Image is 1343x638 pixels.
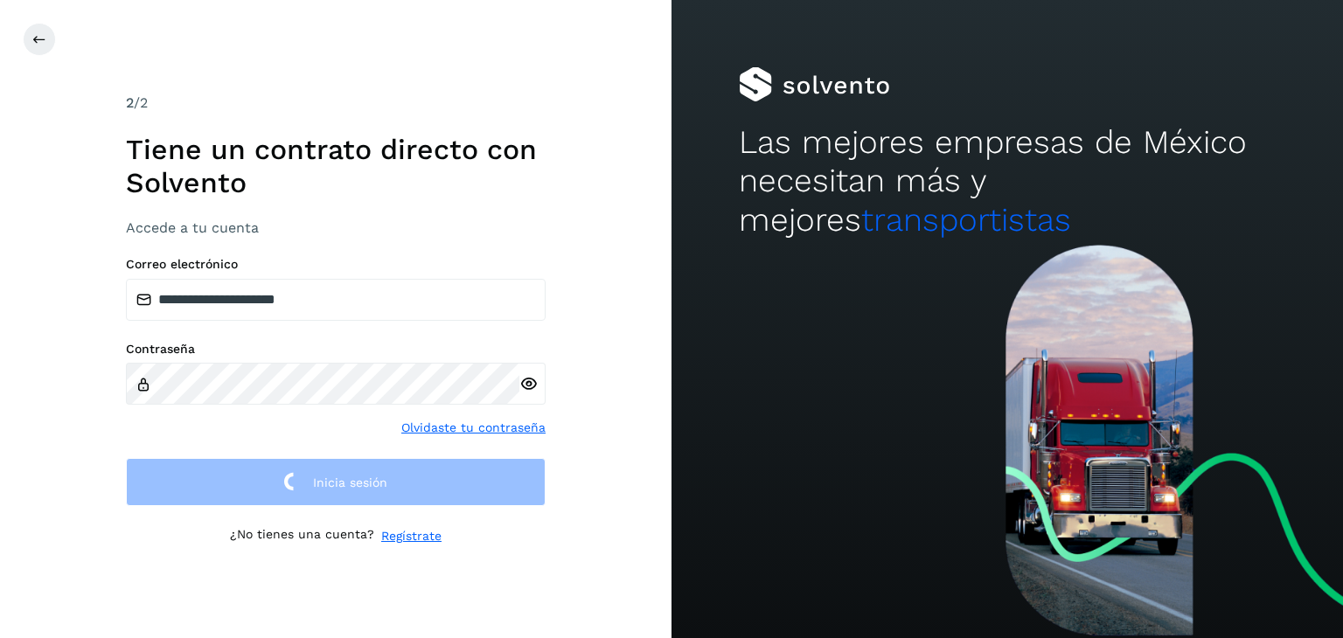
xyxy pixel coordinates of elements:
button: Inicia sesión [126,458,546,506]
span: Inicia sesión [313,476,387,489]
p: ¿No tienes una cuenta? [230,527,374,545]
a: Olvidaste tu contraseña [401,419,546,437]
div: /2 [126,93,546,114]
span: transportistas [861,201,1071,239]
h3: Accede a tu cuenta [126,219,546,236]
h2: Las mejores empresas de México necesitan más y mejores [739,123,1276,239]
h1: Tiene un contrato directo con Solvento [126,133,546,200]
label: Correo electrónico [126,257,546,272]
label: Contraseña [126,342,546,357]
a: Regístrate [381,527,442,545]
span: 2 [126,94,134,111]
